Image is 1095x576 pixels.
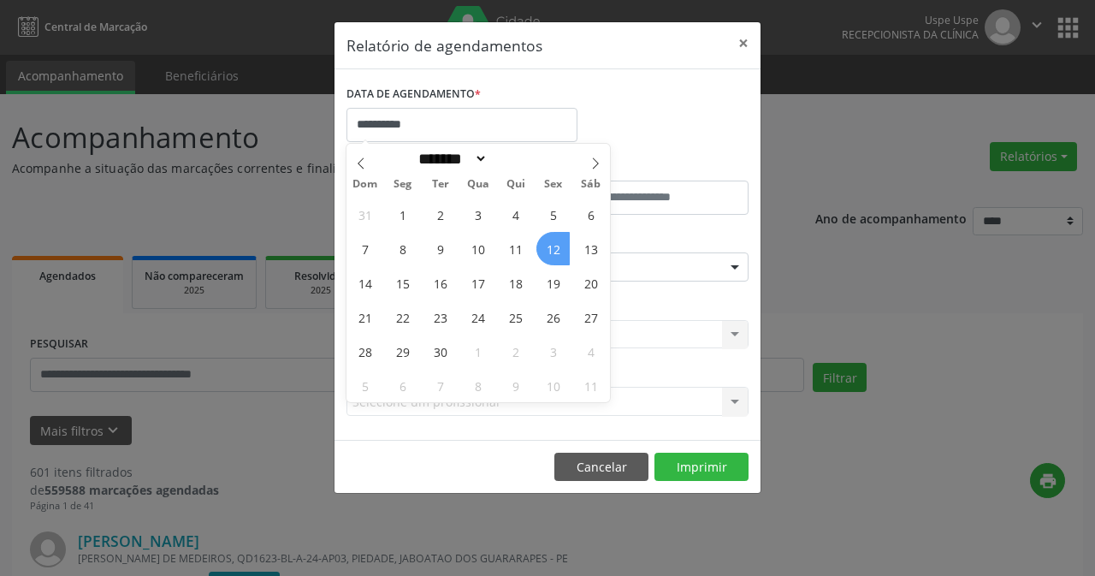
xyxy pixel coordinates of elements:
span: Setembro 24, 2025 [461,300,494,334]
span: Setembro 15, 2025 [386,266,419,300]
span: Setembro 12, 2025 [536,232,570,265]
span: Setembro 29, 2025 [386,335,419,368]
span: Outubro 8, 2025 [461,369,494,402]
span: Seg [384,179,422,190]
span: Agosto 31, 2025 [348,198,382,231]
button: Close [726,22,761,64]
label: DATA DE AGENDAMENTO [346,81,481,108]
button: Cancelar [554,453,648,482]
span: Setembro 7, 2025 [348,232,382,265]
h5: Relatório de agendamentos [346,34,542,56]
select: Month [412,150,488,168]
span: Outubro 11, 2025 [574,369,607,402]
span: Outubro 7, 2025 [423,369,457,402]
span: Outubro 4, 2025 [574,335,607,368]
span: Setembro 2, 2025 [423,198,457,231]
span: Setembro 20, 2025 [574,266,607,300]
span: Setembro 22, 2025 [386,300,419,334]
span: Setembro 13, 2025 [574,232,607,265]
span: Setembro 17, 2025 [461,266,494,300]
span: Sáb [572,179,610,190]
span: Setembro 9, 2025 [423,232,457,265]
label: ATÉ [552,154,749,181]
span: Setembro 18, 2025 [499,266,532,300]
span: Setembro 16, 2025 [423,266,457,300]
span: Setembro 21, 2025 [348,300,382,334]
span: Ter [422,179,459,190]
span: Setembro 4, 2025 [499,198,532,231]
span: Setembro 23, 2025 [423,300,457,334]
span: Outubro 1, 2025 [461,335,494,368]
span: Setembro 1, 2025 [386,198,419,231]
span: Sex [535,179,572,190]
span: Setembro 19, 2025 [536,266,570,300]
span: Setembro 5, 2025 [536,198,570,231]
span: Setembro 27, 2025 [574,300,607,334]
span: Setembro 14, 2025 [348,266,382,300]
span: Qua [459,179,497,190]
span: Outubro 6, 2025 [386,369,419,402]
span: Setembro 6, 2025 [574,198,607,231]
span: Outubro 9, 2025 [499,369,532,402]
span: Setembro 28, 2025 [348,335,382,368]
span: Setembro 3, 2025 [461,198,494,231]
span: Outubro 2, 2025 [499,335,532,368]
span: Setembro 25, 2025 [499,300,532,334]
span: Setembro 11, 2025 [499,232,532,265]
span: Outubro 5, 2025 [348,369,382,402]
span: Setembro 30, 2025 [423,335,457,368]
span: Outubro 10, 2025 [536,369,570,402]
span: Dom [346,179,384,190]
span: Setembro 8, 2025 [386,232,419,265]
input: Year [488,150,544,168]
span: Setembro 10, 2025 [461,232,494,265]
button: Imprimir [654,453,749,482]
span: Qui [497,179,535,190]
span: Setembro 26, 2025 [536,300,570,334]
span: Outubro 3, 2025 [536,335,570,368]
